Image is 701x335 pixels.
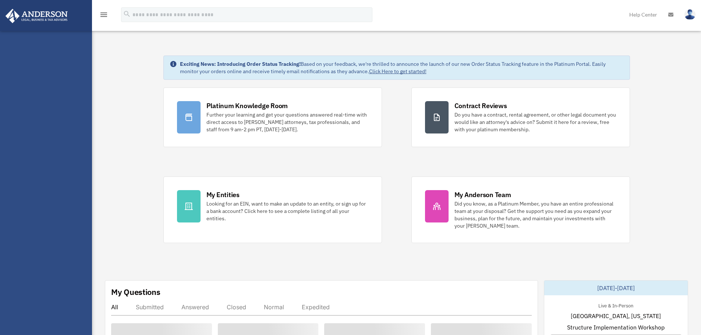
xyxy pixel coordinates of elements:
[544,281,688,295] div: [DATE]-[DATE]
[411,177,630,243] a: My Anderson Team Did you know, as a Platinum Member, you have an entire professional team at your...
[454,200,616,229] div: Did you know, as a Platinum Member, you have an entire professional team at your disposal? Get th...
[111,303,118,311] div: All
[180,61,301,67] strong: Exciting News: Introducing Order Status Tracking!
[163,88,382,147] a: Platinum Knowledge Room Further your learning and get your questions answered real-time with dire...
[592,301,639,309] div: Live & In-Person
[206,190,240,199] div: My Entities
[454,190,511,199] div: My Anderson Team
[264,303,284,311] div: Normal
[181,303,209,311] div: Answered
[123,10,131,18] i: search
[136,303,164,311] div: Submitted
[3,9,70,23] img: Anderson Advisors Platinum Portal
[206,200,368,222] div: Looking for an EIN, want to make an update to an entity, or sign up for a bank account? Click her...
[684,9,695,20] img: User Pic
[302,303,330,311] div: Expedited
[99,13,108,19] a: menu
[180,60,624,75] div: Based on your feedback, we're thrilled to announce the launch of our new Order Status Tracking fe...
[567,323,665,332] span: Structure Implementation Workshop
[206,111,368,133] div: Further your learning and get your questions answered real-time with direct access to [PERSON_NAM...
[99,10,108,19] i: menu
[411,88,630,147] a: Contract Reviews Do you have a contract, rental agreement, or other legal document you would like...
[227,303,246,311] div: Closed
[454,111,616,133] div: Do you have a contract, rental agreement, or other legal document you would like an attorney's ad...
[163,177,382,243] a: My Entities Looking for an EIN, want to make an update to an entity, or sign up for a bank accoun...
[206,101,288,110] div: Platinum Knowledge Room
[571,311,661,320] span: [GEOGRAPHIC_DATA], [US_STATE]
[369,68,426,75] a: Click Here to get started!
[454,101,507,110] div: Contract Reviews
[111,286,160,297] div: My Questions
